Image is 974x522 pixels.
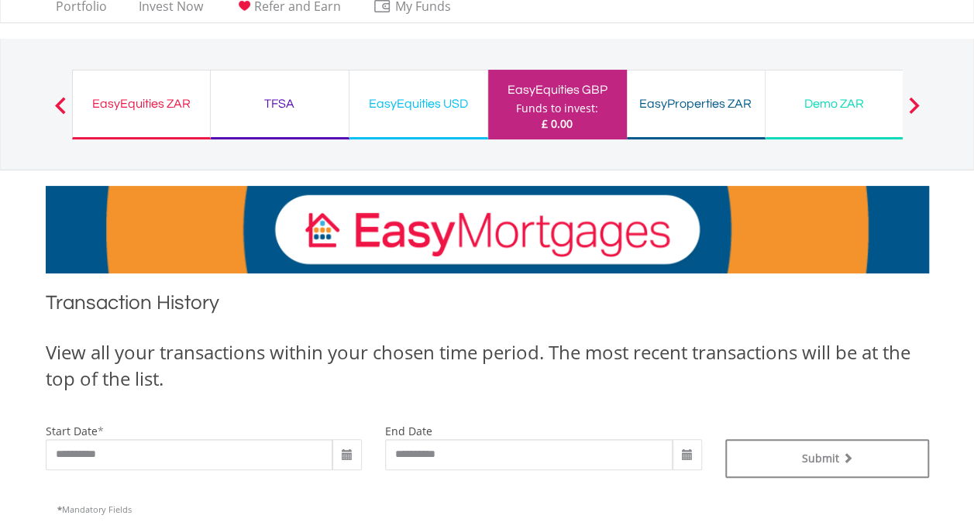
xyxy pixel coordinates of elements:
button: Previous [45,105,76,120]
div: EasyEquities USD [359,93,478,115]
button: Submit [725,439,929,478]
div: Demo ZAR [775,93,894,115]
div: EasyEquities GBP [497,79,618,101]
div: Funds to invest: [516,101,598,116]
div: EasyProperties ZAR [636,93,755,115]
label: start date [46,424,98,438]
img: EasyMortage Promotion Banner [46,186,929,273]
div: TFSA [220,93,339,115]
button: Next [898,105,929,120]
div: View all your transactions within your chosen time period. The most recent transactions will be a... [46,339,929,393]
span: £ 0.00 [542,116,573,131]
label: end date [385,424,432,438]
span: Mandatory Fields [57,503,132,515]
h1: Transaction History [46,289,929,324]
div: EasyEquities ZAR [82,93,201,115]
